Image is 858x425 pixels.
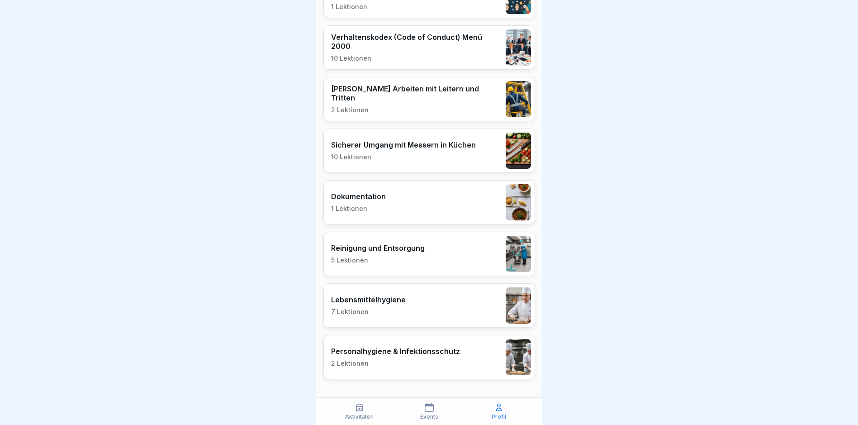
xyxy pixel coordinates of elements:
p: 10 Lektionen [331,54,501,62]
a: Sicherer Umgang mit Messern in Küchen10 Lektionen [323,129,535,173]
p: Profil [492,414,506,420]
p: Personalhygiene & Infektionsschutz [331,347,460,356]
img: v7bxruicv7vvt4ltkcopmkzf.png [506,81,531,117]
p: [PERSON_NAME] Arbeiten mit Leitern und Tritten [331,84,501,102]
p: 1 Lektionen [331,205,386,213]
a: Dokumentation1 Lektionen [323,180,535,224]
p: 5 Lektionen [331,256,425,264]
img: hh3kvobgi93e94d22i1c6810.png [506,29,531,66]
a: Reinigung und Entsorgung5 Lektionen [323,232,535,276]
p: Lebensmittelhygiene [331,295,406,304]
p: Aktivitäten [345,414,374,420]
img: tq1iwfpjw7gb8q143pboqzza.png [506,339,531,375]
a: Personalhygiene & Infektionsschutz2 Lektionen [323,335,535,379]
p: 7 Lektionen [331,308,406,316]
p: Verhaltenskodex (Code of Conduct) Menü 2000 [331,33,501,51]
p: Dokumentation [331,192,386,201]
a: Lebensmittelhygiene7 Lektionen [323,283,535,328]
img: jz0fz12u36edh1e04itkdbcq.png [506,287,531,324]
img: bnqppd732b90oy0z41dk6kj2.png [506,133,531,169]
p: 10 Lektionen [331,153,476,161]
img: jg117puhp44y4en97z3zv7dk.png [506,184,531,220]
p: 1 Lektionen [331,3,501,11]
p: Reinigung und Entsorgung [331,244,425,253]
img: nskg7vq6i7f4obzkcl4brg5j.png [506,236,531,272]
a: Verhaltenskodex (Code of Conduct) Menü 200010 Lektionen [323,25,535,70]
p: 2 Lektionen [331,106,501,114]
p: Events [420,414,438,420]
p: 2 Lektionen [331,359,460,368]
p: Sicherer Umgang mit Messern in Küchen [331,140,476,149]
a: [PERSON_NAME] Arbeiten mit Leitern und Tritten2 Lektionen [323,77,535,121]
